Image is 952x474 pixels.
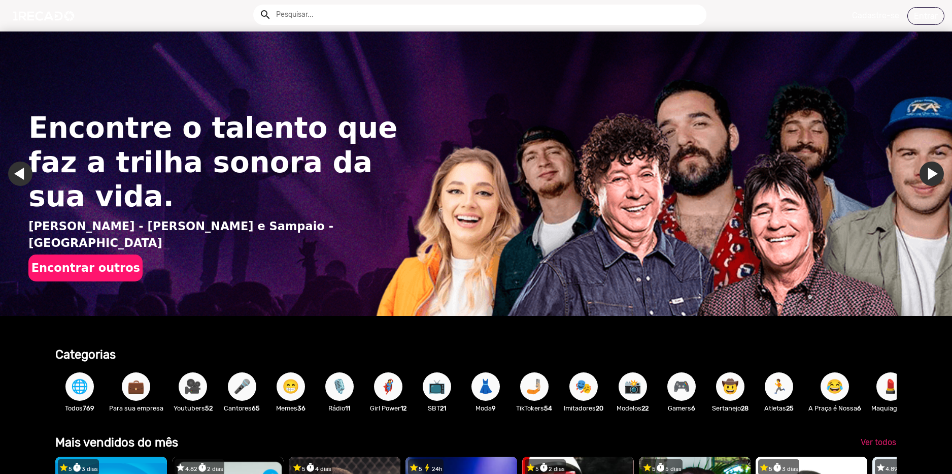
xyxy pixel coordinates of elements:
span: 🎥 [184,372,201,401]
b: 65 [252,404,260,412]
p: Sertanejo [711,403,750,413]
button: 🌐 [65,372,94,401]
b: 6 [691,404,695,412]
b: 12 [400,404,406,412]
span: 🏃 [770,372,788,401]
button: 🎭 [569,372,598,401]
span: 💄 [882,372,899,401]
button: 🎥 [179,372,207,401]
span: 😂 [826,372,843,401]
p: SBT [418,403,456,413]
button: 😂 [821,372,849,401]
a: Ir para o próximo slide [920,162,944,186]
span: 🤠 [722,372,739,401]
span: 🌐 [71,372,88,401]
p: Gamers [662,403,701,413]
b: 11 [345,404,350,412]
button: 🎮 [667,372,696,401]
p: Moda [466,403,505,413]
p: Youtubers [174,403,213,413]
button: 🎤 [228,372,256,401]
span: 🤳🏼 [526,372,543,401]
span: 👗 [477,372,494,401]
button: 🤳🏼 [520,372,549,401]
b: 54 [544,404,552,412]
b: 21 [440,404,446,412]
p: Maquiagem [871,403,910,413]
p: Para sua empresa [109,403,163,413]
span: 🦸‍♀️ [380,372,397,401]
b: 769 [83,404,94,412]
b: 9 [492,404,496,412]
h1: Encontre o talento que faz a trilha sonora da sua vida. [28,111,409,214]
button: 😁 [277,372,305,401]
p: Modelos [614,403,652,413]
button: 💼 [122,372,150,401]
b: 22 [641,404,649,412]
button: 💄 [876,372,905,401]
span: 💼 [127,372,145,401]
u: Cadastre-se [852,11,899,20]
p: Memes [271,403,310,413]
b: 20 [596,404,603,412]
button: 📸 [619,372,647,401]
b: Categorias [55,347,116,362]
button: 🎙️ [325,372,354,401]
p: Cantores [223,403,261,413]
p: Todos [60,403,99,413]
b: 28 [741,404,749,412]
p: Girl Power [369,403,407,413]
p: Imitadores [564,403,603,413]
p: A Praça é Nossa [808,403,861,413]
button: 🤠 [716,372,744,401]
button: 🦸‍♀️ [374,372,402,401]
input: Pesquisar... [268,5,706,25]
p: TikTokers [515,403,554,413]
button: Encontrar outros [28,255,143,281]
p: Rádio [320,403,359,413]
b: 36 [297,404,305,412]
span: 🎭 [575,372,592,401]
button: Example home icon [256,5,274,23]
p: [PERSON_NAME] - [PERSON_NAME] e Sampaio - [GEOGRAPHIC_DATA] [28,218,409,252]
b: 52 [205,404,213,412]
span: Ver todos [861,437,896,447]
span: 😁 [282,372,299,401]
p: Atletas [760,403,798,413]
a: Ir para o último slide [8,162,32,186]
button: 🏃 [765,372,793,401]
span: 📸 [624,372,641,401]
span: 🎤 [233,372,251,401]
button: 👗 [471,372,500,401]
span: 📺 [428,372,446,401]
span: 🎮 [673,372,690,401]
b: 25 [786,404,794,412]
b: Mais vendidos do mês [55,435,178,450]
b: 6 [857,404,861,412]
a: Entrar [907,7,944,25]
button: 📺 [423,372,451,401]
span: 🎙️ [331,372,348,401]
mat-icon: Example home icon [259,9,271,21]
